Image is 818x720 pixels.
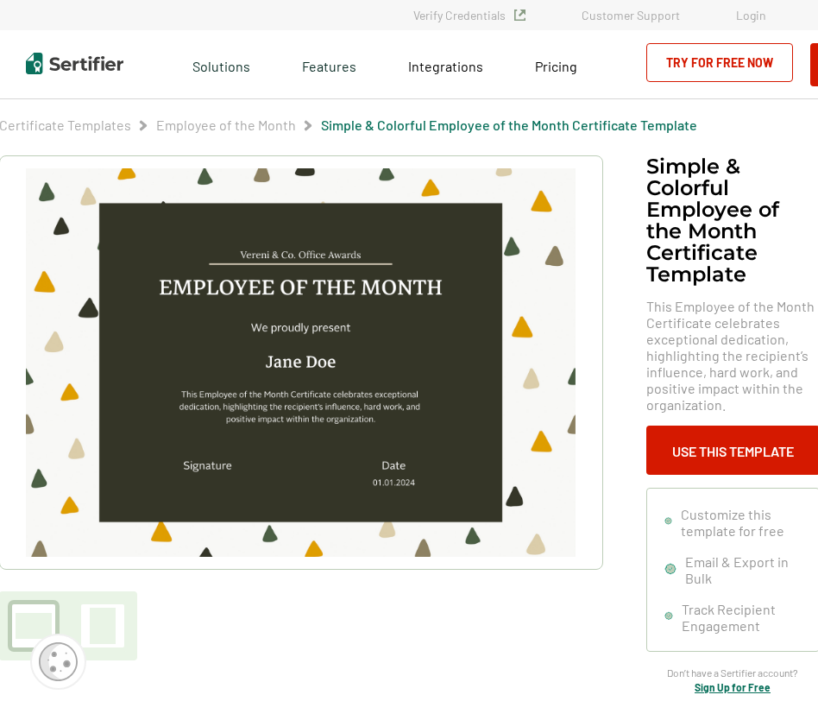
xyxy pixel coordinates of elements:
iframe: Chat Widget [732,637,818,720]
a: Simple & Colorful Employee of the Month Certificate Template [321,117,697,133]
img: Sertifier | Digital Credentialing Platform [26,53,123,74]
img: Cookie Popup Icon [39,642,78,681]
span: Integrations [408,58,483,74]
span: Email & Export in Bulk [685,553,802,586]
a: Sign Up for Free [695,681,771,693]
img: Simple & Colorful Employee of the Month Certificate Template [26,168,575,557]
img: Verified [514,9,525,21]
a: Try for Free Now [646,43,793,82]
span: Solutions [192,54,250,75]
span: Features [302,54,356,75]
a: Login [736,8,766,22]
a: Employee of the Month [156,117,296,133]
a: Pricing [535,54,577,75]
span: Simple & Colorful Employee of the Month Certificate Template [321,117,697,134]
a: Verify Credentials [413,8,525,22]
span: Employee of the Month [156,117,296,134]
span: Pricing [535,58,577,74]
span: Customize this template for free [681,506,801,539]
a: Integrations [408,54,483,75]
a: Customer Support [582,8,680,22]
span: Don’t have a Sertifier account? [667,665,798,681]
span: Track Recipient Engagement [682,601,801,634]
